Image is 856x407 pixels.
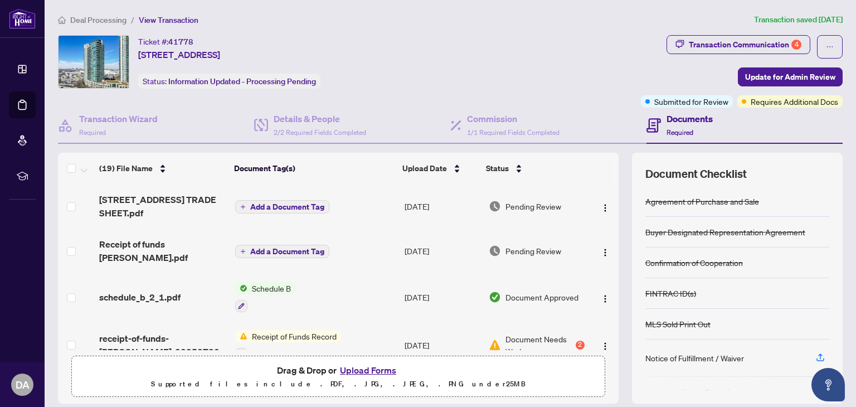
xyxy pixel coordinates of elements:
[645,256,743,269] div: Confirmation of Cooperation
[138,74,320,89] div: Status:
[400,273,484,321] td: [DATE]
[601,294,610,303] img: Logo
[402,162,447,175] span: Upload Date
[596,197,614,215] button: Logo
[274,112,366,125] h4: Details & People
[235,330,247,342] img: Status Icon
[467,112,560,125] h4: Commission
[277,363,400,377] span: Drag & Drop or
[235,330,341,360] button: Status IconReceipt of Funds Record
[601,342,610,351] img: Logo
[235,282,295,312] button: Status IconSchedule B
[235,200,329,214] button: Add a Document Tag
[16,377,30,393] span: DA
[70,15,127,25] span: Deal Processing
[138,48,220,61] span: [STREET_ADDRESS]
[489,245,501,257] img: Document Status
[645,226,805,238] div: Buyer Designated Representation Agreement
[654,95,728,108] span: Submitted for Review
[240,204,246,210] span: plus
[168,37,193,47] span: 41778
[596,288,614,306] button: Logo
[645,352,744,364] div: Notice of Fulfillment / Waiver
[400,321,484,369] td: [DATE]
[400,184,484,229] td: [DATE]
[247,330,341,342] span: Receipt of Funds Record
[489,291,501,303] img: Document Status
[235,200,329,214] button: Add a Document Tag
[79,377,598,391] p: Supported files include .PDF, .JPG, .JPEG, .PNG under 25 MB
[596,336,614,354] button: Logo
[645,287,696,299] div: FINTRAC ID(s)
[791,40,801,50] div: 4
[489,339,501,351] img: Document Status
[601,248,610,257] img: Logo
[596,242,614,260] button: Logo
[58,16,66,24] span: home
[486,162,509,175] span: Status
[505,333,573,357] span: Document Needs Work
[79,128,106,137] span: Required
[751,95,838,108] span: Requires Additional Docs
[398,153,481,184] th: Upload Date
[489,200,501,212] img: Document Status
[505,245,561,257] span: Pending Review
[139,15,198,25] span: View Transaction
[99,290,181,304] span: schedule_b_2_1.pdf
[645,166,747,182] span: Document Checklist
[240,249,246,254] span: plus
[168,76,316,86] span: Information Updated - Processing Pending
[481,153,586,184] th: Status
[250,203,324,211] span: Add a Document Tag
[79,112,158,125] h4: Transaction Wizard
[138,35,193,48] div: Ticket #:
[230,153,398,184] th: Document Tag(s)
[754,13,843,26] article: Transaction saved [DATE]
[601,203,610,212] img: Logo
[247,282,295,294] span: Schedule B
[235,245,329,258] button: Add a Document Tag
[576,341,585,350] div: 2
[250,248,324,255] span: Add a Document Tag
[645,318,711,330] div: MLS Sold Print Out
[467,128,560,137] span: 1/1 Required Fields Completed
[72,356,605,398] span: Drag & Drop orUpload FormsSupported files include .PDF, .JPG, .JPEG, .PNG under25MB
[95,153,230,184] th: (19) File Name
[400,229,484,273] td: [DATE]
[645,195,759,207] div: Agreement of Purchase and Sale
[505,200,561,212] span: Pending Review
[274,128,366,137] span: 2/2 Required Fields Completed
[9,8,36,29] img: logo
[689,36,801,54] div: Transaction Communication
[99,193,226,220] span: [STREET_ADDRESS] TRADE SHEET.pdf
[667,112,713,125] h4: Documents
[99,332,226,358] span: receipt-of-funds-[PERSON_NAME]-20250720-070245.pdf
[99,162,153,175] span: (19) File Name
[667,128,693,137] span: Required
[738,67,843,86] button: Update for Admin Review
[99,238,226,264] span: Receipt of funds [PERSON_NAME].pdf
[337,363,400,377] button: Upload Forms
[235,282,247,294] img: Status Icon
[745,68,835,86] span: Update for Admin Review
[667,35,810,54] button: Transaction Communication4
[59,36,129,88] img: IMG-W12240167_1.jpg
[826,43,834,51] span: ellipsis
[811,368,845,401] button: Open asap
[131,13,134,26] li: /
[235,244,329,259] button: Add a Document Tag
[505,291,578,303] span: Document Approved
